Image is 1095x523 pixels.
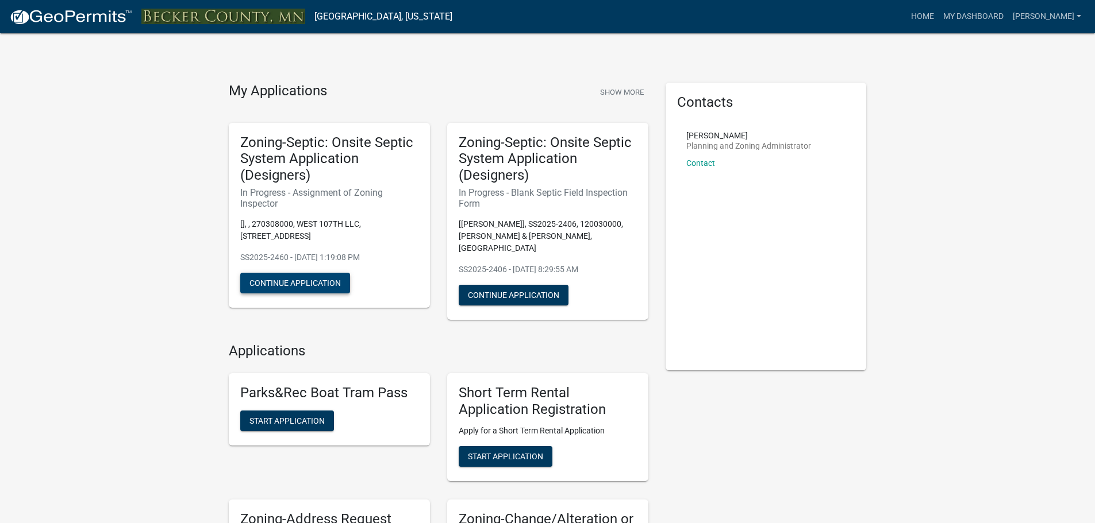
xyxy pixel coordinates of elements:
h5: Zoning-Septic: Onsite Septic System Application (Designers) [459,134,637,184]
button: Start Application [240,410,334,431]
h5: Short Term Rental Application Registration [459,385,637,418]
a: Home [906,6,939,28]
a: [GEOGRAPHIC_DATA], [US_STATE] [314,7,452,26]
button: Continue Application [240,273,350,293]
h4: Applications [229,343,648,359]
button: Show More [595,83,648,102]
button: Continue Application [459,285,568,305]
span: Start Application [468,451,543,460]
a: My Dashboard [939,6,1008,28]
p: SS2025-2406 - [DATE] 8:29:55 AM [459,264,637,276]
p: [[PERSON_NAME]], SS2025-2406, 120030000, [PERSON_NAME] & [PERSON_NAME], [GEOGRAPHIC_DATA] [459,218,637,254]
h5: Parks&Rec Boat Tram Pass [240,385,418,401]
button: Start Application [459,446,552,467]
a: [PERSON_NAME] [1008,6,1086,28]
h6: In Progress - Assignment of Zoning Inspector [240,187,418,209]
p: [PERSON_NAME] [686,131,811,140]
img: Becker County, Minnesota [141,9,305,24]
p: Apply for a Short Term Rental Application [459,425,637,437]
p: Planning and Zoning Administrator [686,142,811,150]
h5: Zoning-Septic: Onsite Septic System Application (Designers) [240,134,418,184]
a: Contact [686,158,715,168]
h6: In Progress - Blank Septic Field Inspection Form [459,187,637,209]
span: Start Application [249,416,325,425]
h5: Contacts [677,94,855,111]
p: [], , 270308000, WEST 107TH LLC, [STREET_ADDRESS] [240,218,418,242]
p: SS2025-2460 - [DATE] 1:19:08 PM [240,251,418,264]
h4: My Applications [229,83,327,100]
